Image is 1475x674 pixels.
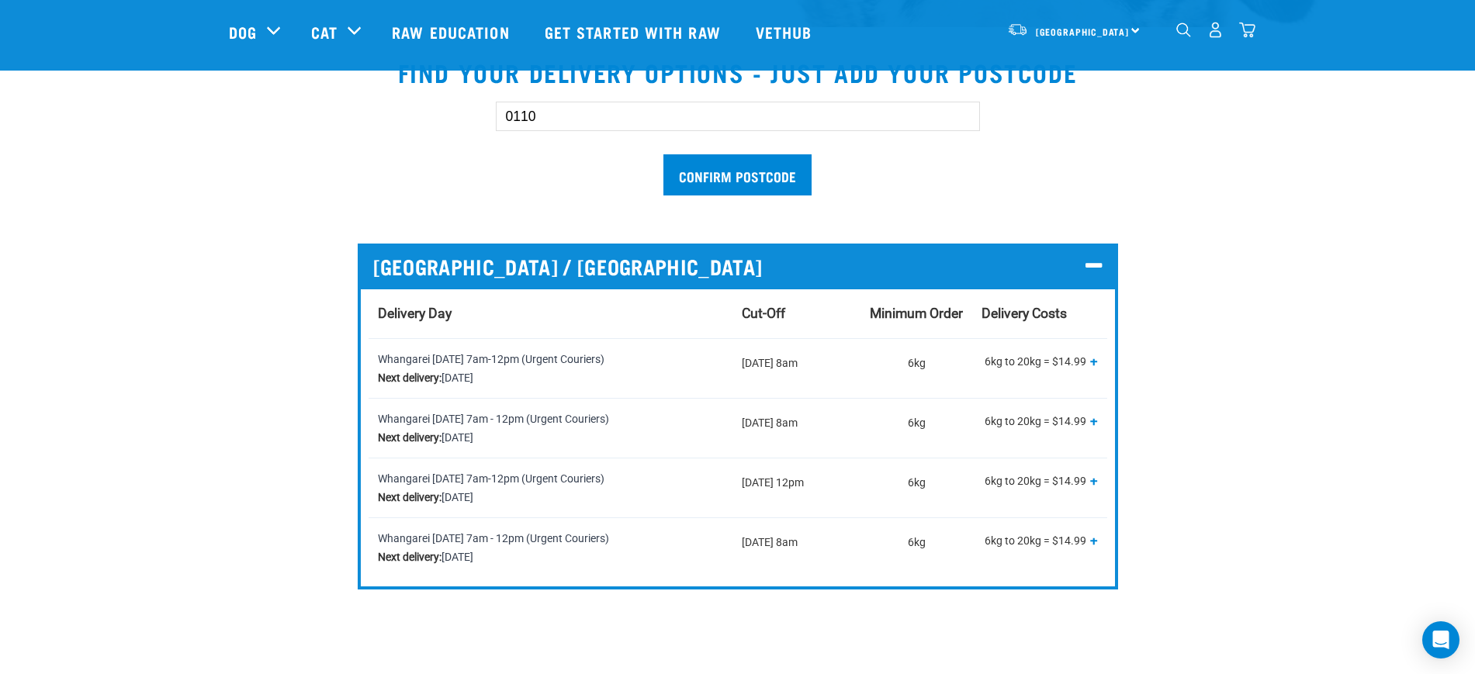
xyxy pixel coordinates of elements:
[19,58,1456,86] h2: Find your delivery options - just add your postcode
[529,1,740,63] a: Get started with Raw
[1090,534,1098,547] button: Show all tiers
[1207,22,1224,38] img: user.png
[373,254,1103,278] p: [GEOGRAPHIC_DATA] / [GEOGRAPHIC_DATA]
[732,517,861,577] td: [DATE] 8am
[1090,413,1098,428] span: +
[1090,414,1098,427] button: Show all tiers
[1090,353,1098,368] span: +
[373,254,763,278] span: [GEOGRAPHIC_DATA] / [GEOGRAPHIC_DATA]
[1239,22,1255,38] img: home-icon@2x.png
[1422,621,1459,658] div: Open Intercom Messenger
[972,289,1106,339] th: Delivery Costs
[982,350,1097,377] p: 6kg to 20kg = $14.99 20kg to 25kg = $19.99 25kg to 30kg = $24.99 Over 30kg = $29.99
[1036,29,1130,34] span: [GEOGRAPHIC_DATA]
[982,469,1097,496] p: 6kg to 20kg = $14.99 20kg to 25kg = $19.99 25kg to 30kg = $24.99 Over 30kg = $29.99
[732,398,861,458] td: [DATE] 8am
[982,410,1097,437] p: 6kg to 20kg = $14.99 20kg to 25kg = $19.99 25kg to 30kg = $24.99 Over 30kg = $29.99
[740,1,832,63] a: Vethub
[378,372,441,384] strong: Next delivery:
[1090,474,1098,487] button: Show all tiers
[376,1,528,63] a: Raw Education
[860,458,972,517] td: 6kg
[860,289,972,339] th: Minimum Order
[1176,22,1191,37] img: home-icon-1@2x.png
[1007,22,1028,36] img: van-moving.png
[229,20,257,43] a: Dog
[732,338,861,398] td: [DATE] 8am
[496,102,980,131] input: Enter your postcode here...
[311,20,338,43] a: Cat
[1090,354,1098,368] button: Show all tiers
[982,529,1097,556] p: 6kg to 20kg = $14.99 20kg to 25kg = $19.99 25kg to 30kg = $24.99 Over 30kg = $29.99
[860,517,972,577] td: 6kg
[378,410,723,447] div: Whangarei [DATE] 7am - 12pm (Urgent Couriers) [DATE]
[860,398,972,458] td: 6kg
[378,529,723,566] div: Whangarei [DATE] 7am - 12pm (Urgent Couriers) [DATE]
[860,338,972,398] td: 6kg
[378,491,441,503] strong: Next delivery:
[378,431,441,444] strong: Next delivery:
[1090,532,1098,548] span: +
[378,469,723,506] div: Whangarei [DATE] 7am-12pm (Urgent Couriers) [DATE]
[369,289,732,339] th: Delivery Day
[732,289,861,339] th: Cut-Off
[378,551,441,563] strong: Next delivery:
[1090,472,1098,488] span: +
[663,154,812,195] input: Confirm postcode
[732,458,861,517] td: [DATE] 12pm
[378,350,723,387] div: Whangarei [DATE] 7am-12pm (Urgent Couriers) [DATE]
